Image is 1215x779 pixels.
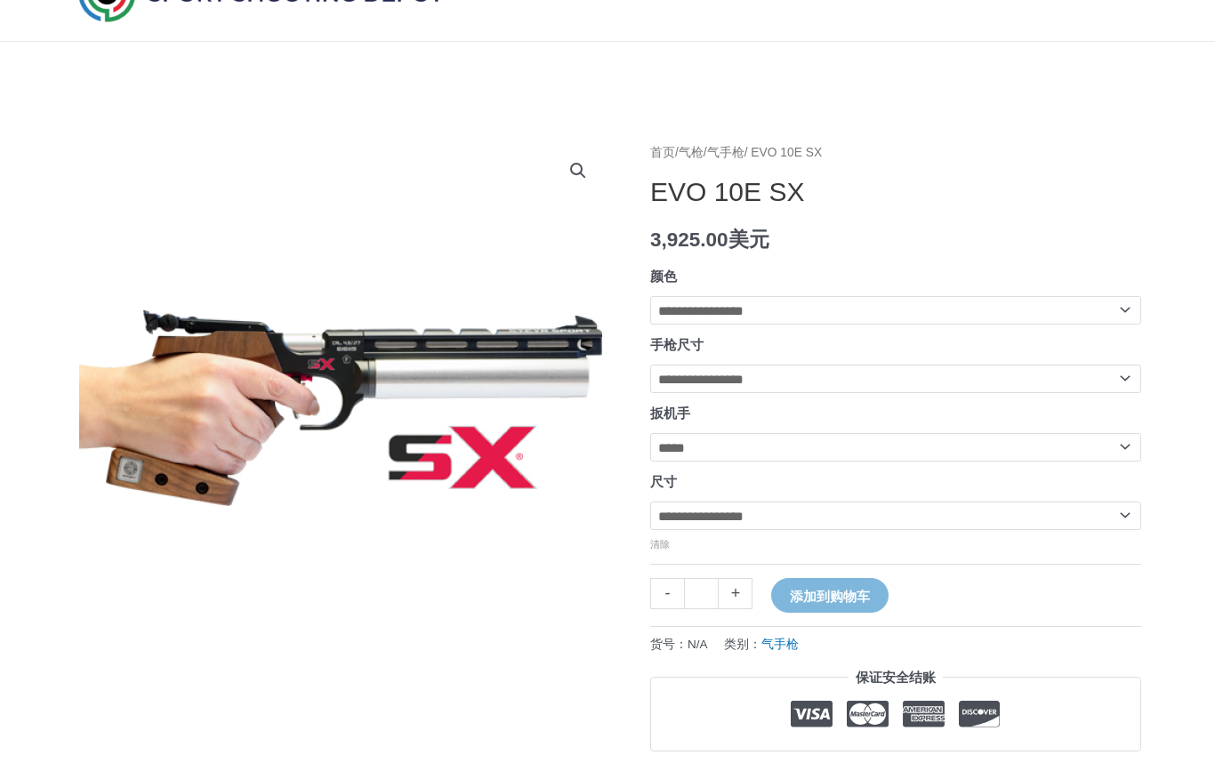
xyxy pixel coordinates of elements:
font: N/A [688,638,708,652]
img: EVO 10E SX [74,142,607,676]
font: 手枪尺寸 [650,338,704,353]
a: 查看全屏图片库 [562,156,594,188]
font: 尺寸 [650,475,677,490]
font: 3,925.00 [650,229,728,252]
a: 气手枪 [707,147,744,160]
nav: 面包屑 [650,142,1141,165]
a: - [650,579,684,610]
font: 添加到购物车 [790,590,870,605]
a: 清除选项 [650,539,670,552]
a: 首页 [650,147,675,160]
button: 添加到购物车 [771,579,889,614]
font: 扳机手 [650,406,690,422]
font: 类别： [724,638,761,652]
font: + [731,585,741,603]
font: 颜色 [650,269,677,285]
a: 气枪 [679,147,704,160]
font: 保证安全结账 [856,671,936,686]
input: 产品数量 [684,579,719,610]
a: 气手枪 [761,638,799,652]
font: - [665,585,671,603]
a: + [719,579,752,610]
font: EVO 10E SX [650,178,804,207]
font: / [675,147,679,160]
font: 清除 [650,540,670,550]
font: / [704,147,707,160]
font: 美元 [728,229,769,252]
font: 货号： [650,638,688,652]
font: / EVO 10E SX [744,147,822,160]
